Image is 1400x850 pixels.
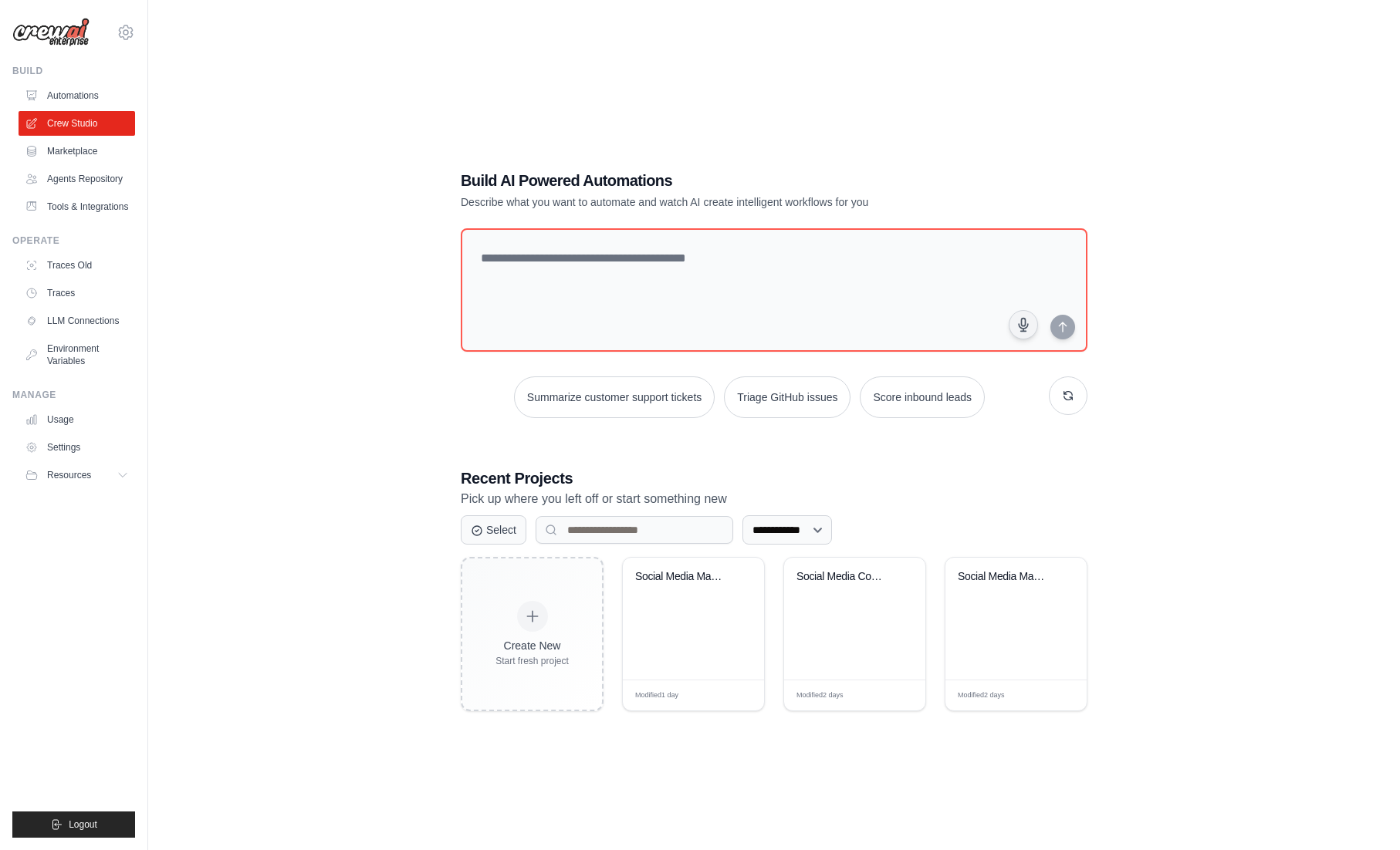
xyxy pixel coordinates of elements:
[19,336,135,373] a: Environment Variables
[19,309,135,333] a: LLM Connections
[12,65,135,77] div: Build
[635,690,678,701] span: Modified 1 day
[19,435,135,460] a: Settings
[19,83,135,108] a: Automations
[19,194,135,219] a: Tools & Integrations
[19,167,135,191] a: Agents Repository
[461,170,979,191] h1: Build AI Powered Automations
[958,690,1005,701] span: Modified 2 days
[635,570,729,584] div: Social Media Management Hub
[461,489,1087,509] p: Pick up where you left off or start something new
[461,515,526,545] button: Select
[495,655,569,667] div: Start fresh project
[19,253,135,278] a: Traces Old
[19,111,135,136] a: Crew Studio
[12,389,135,401] div: Manage
[495,638,569,653] div: Create New
[1049,376,1087,415] button: Get new suggestions
[796,570,890,584] div: Social Media Content Management System
[728,690,741,701] span: Edit
[19,139,135,164] a: Marketplace
[19,407,135,432] a: Usage
[958,570,1051,584] div: Social Media Management & Analytics Automation
[860,376,985,418] button: Score inbound leads
[19,281,135,305] a: Traces
[724,376,850,418] button: Triage GitHub issues
[12,811,135,838] button: Logout
[19,463,135,487] button: Resources
[47,469,91,481] span: Resources
[12,18,90,47] img: Logo
[461,194,979,210] p: Describe what you want to automate and watch AI create intelligent workflows for you
[796,690,844,701] span: Modified 2 days
[1009,310,1038,339] button: Click to speak your automation idea
[69,818,97,831] span: Logout
[889,690,902,701] span: Edit
[1050,690,1064,701] span: Edit
[461,467,1087,489] h3: Recent Projects
[514,376,715,418] button: Summarize customer support tickets
[12,234,135,247] div: Operate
